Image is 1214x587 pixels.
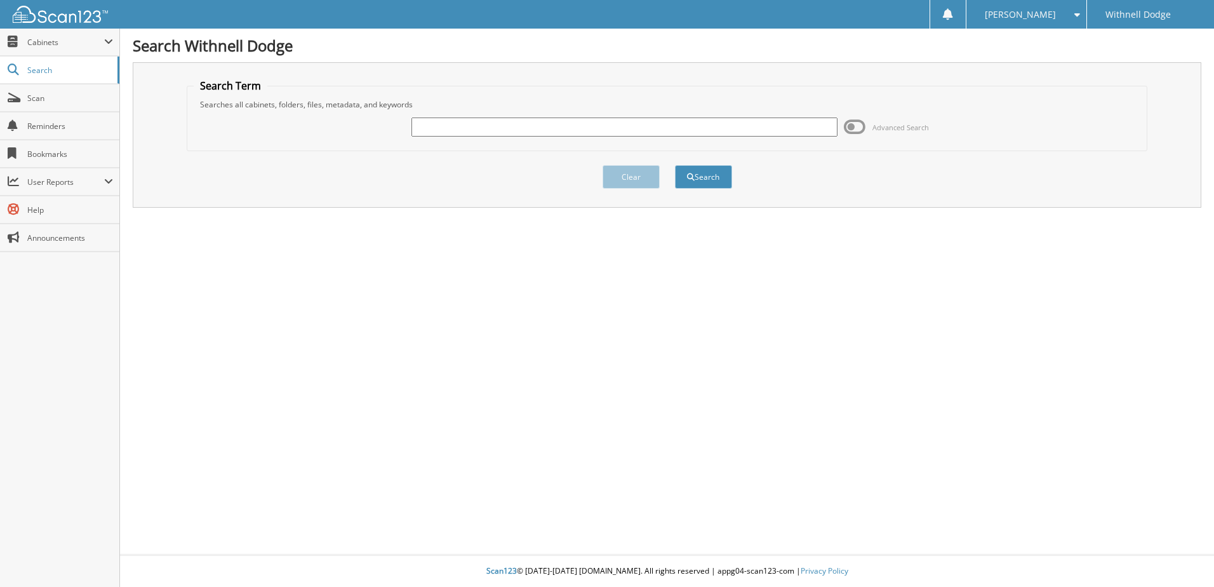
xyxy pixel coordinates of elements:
[27,121,113,132] span: Reminders
[1151,526,1214,587] iframe: Chat Widget
[603,165,660,189] button: Clear
[27,93,113,104] span: Scan
[27,37,104,48] span: Cabinets
[486,565,517,576] span: Scan123
[27,149,113,159] span: Bookmarks
[13,6,108,23] img: scan123-logo-white.svg
[194,79,267,93] legend: Search Term
[27,205,113,215] span: Help
[675,165,732,189] button: Search
[27,65,111,76] span: Search
[872,123,929,132] span: Advanced Search
[1105,11,1171,18] span: Withnell Dodge
[133,35,1201,56] h1: Search Withnell Dodge
[985,11,1056,18] span: [PERSON_NAME]
[27,233,113,243] span: Announcements
[801,565,848,576] a: Privacy Policy
[194,99,1140,110] div: Searches all cabinets, folders, files, metadata, and keywords
[120,556,1214,587] div: © [DATE]-[DATE] [DOMAIN_NAME]. All rights reserved | appg04-scan123-com |
[27,177,104,187] span: User Reports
